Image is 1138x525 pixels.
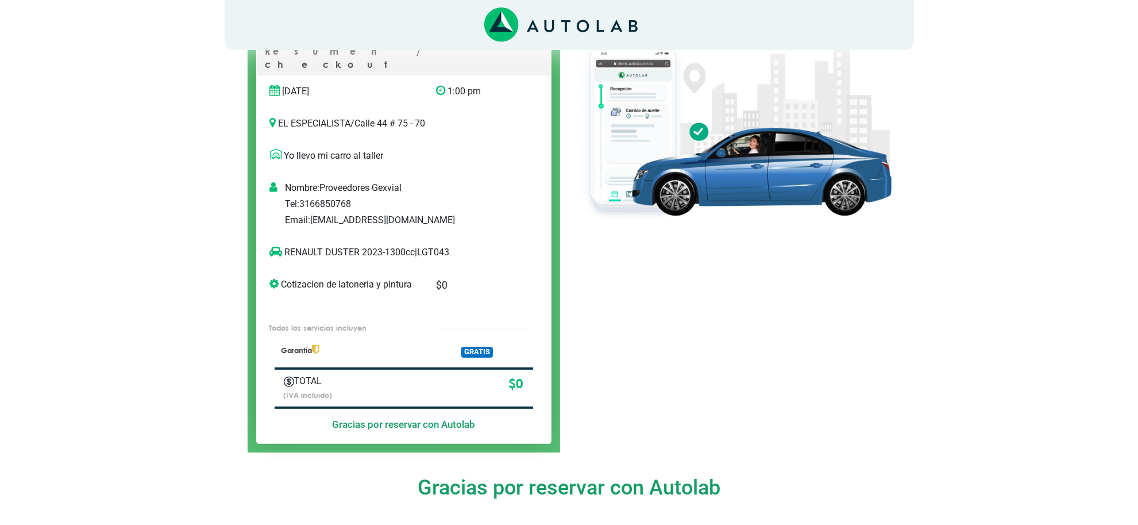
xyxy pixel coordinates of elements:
[275,419,533,430] h5: Gracias por reservar con Autolab
[281,345,419,356] p: Garantía
[269,323,416,334] p: Todos los servicios incluyen
[284,374,374,388] p: TOTAL
[270,117,538,131] p: EL ESPECIALISTA / Calle 44 # 75 - 70
[285,197,546,211] p: Tel: 3166850768
[265,45,542,75] p: Resumen / checkout
[270,149,538,163] p: Yo llevo mi carro al taller
[285,181,546,195] p: Nombre: Proveedores Gexvial
[225,476,914,500] h4: Gracias por reservar con Autolab
[270,246,514,259] p: RENAULT DUSTER 2023-1300cc | LGT043
[461,347,493,358] span: GRATIS
[284,390,333,400] small: (IVA incluido)
[436,278,514,293] p: $ 0
[284,377,294,387] img: Autobooking-Iconos-23.png
[270,278,419,292] p: Cotizacion de latoneria y pintura
[270,85,419,98] p: [DATE]
[484,19,638,30] a: Link al sitio de autolab
[391,374,523,394] p: $ 0
[436,85,514,98] p: 1:00 pm
[285,213,546,227] p: Email: [EMAIL_ADDRESS][DOMAIN_NAME]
